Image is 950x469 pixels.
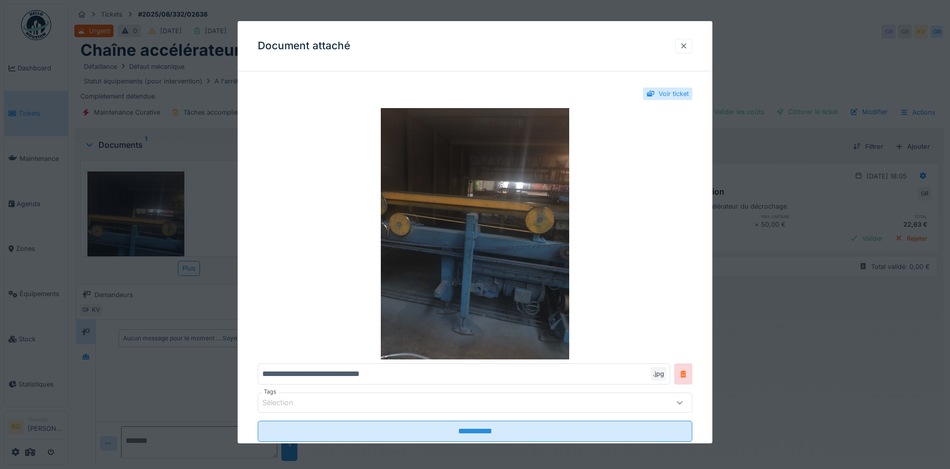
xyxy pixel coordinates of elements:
[262,388,278,396] label: Tags
[651,367,666,381] div: .jpg
[258,40,350,52] h3: Document attaché
[659,89,689,99] div: Voir ticket
[262,397,307,408] div: Sélection
[258,108,693,359] img: 59c57650-a722-4566-a41b-4d3246171fe0-17562241399824643275903403025299.jpg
